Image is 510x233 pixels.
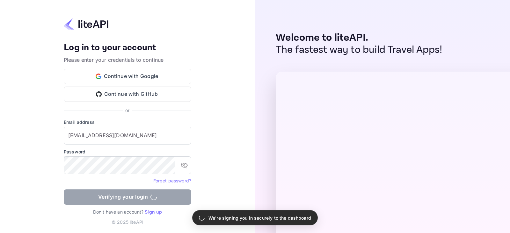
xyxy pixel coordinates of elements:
p: Don't have an account? [64,208,191,215]
a: Sign up [145,209,162,215]
button: Continue with Google [64,69,191,84]
p: or [125,107,129,114]
p: © 2025 liteAPI [112,219,143,225]
p: The fastest way to build Travel Apps! [276,44,442,56]
p: We're signing you in securely to the dashboard [208,215,311,221]
a: Forget password? [153,178,191,183]
img: liteapi [64,18,108,30]
p: Welcome to liteAPI. [276,32,442,44]
h4: Log in to your account [64,42,191,53]
button: Continue with GitHub [64,87,191,102]
input: Enter your email address [64,127,191,145]
label: Password [64,148,191,155]
label: Email address [64,119,191,125]
button: toggle password visibility [178,159,191,172]
p: Please enter your credentials to continue [64,56,191,64]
